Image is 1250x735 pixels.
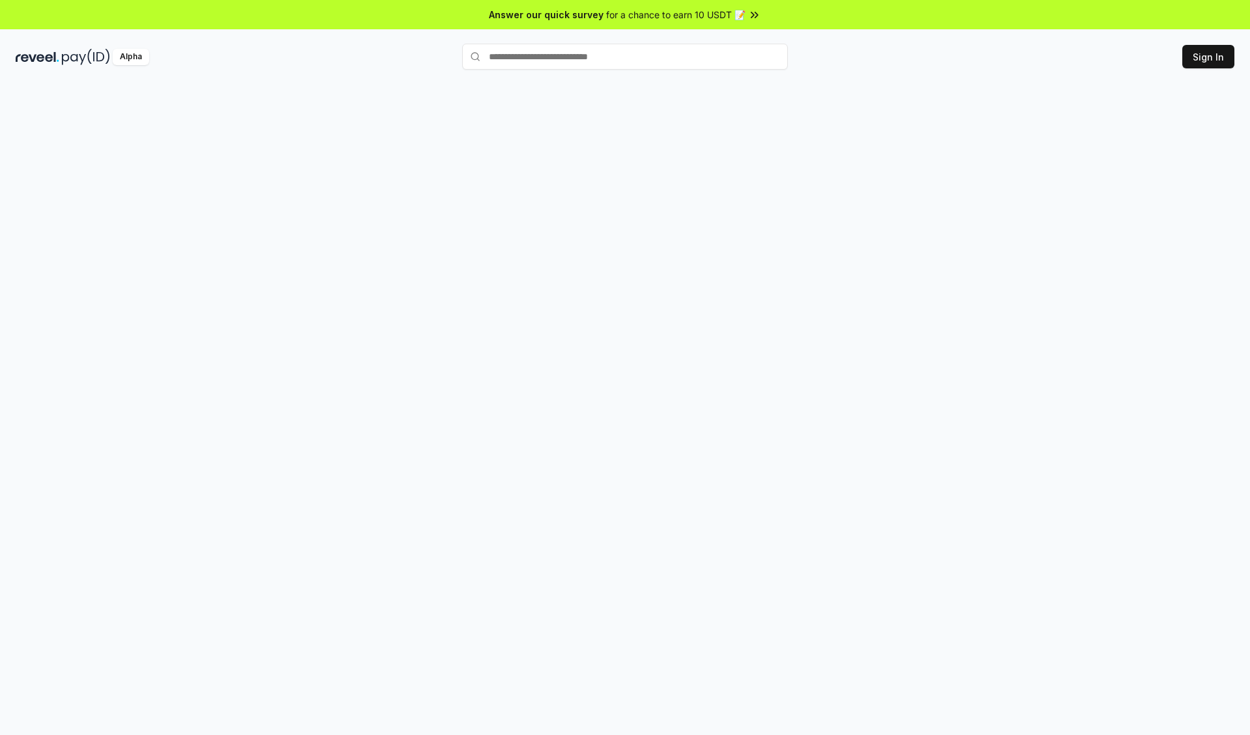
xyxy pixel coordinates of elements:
img: reveel_dark [16,49,59,65]
div: Alpha [113,49,149,65]
span: for a chance to earn 10 USDT 📝 [606,8,745,21]
button: Sign In [1182,45,1234,68]
span: Answer our quick survey [489,8,604,21]
img: pay_id [62,49,110,65]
